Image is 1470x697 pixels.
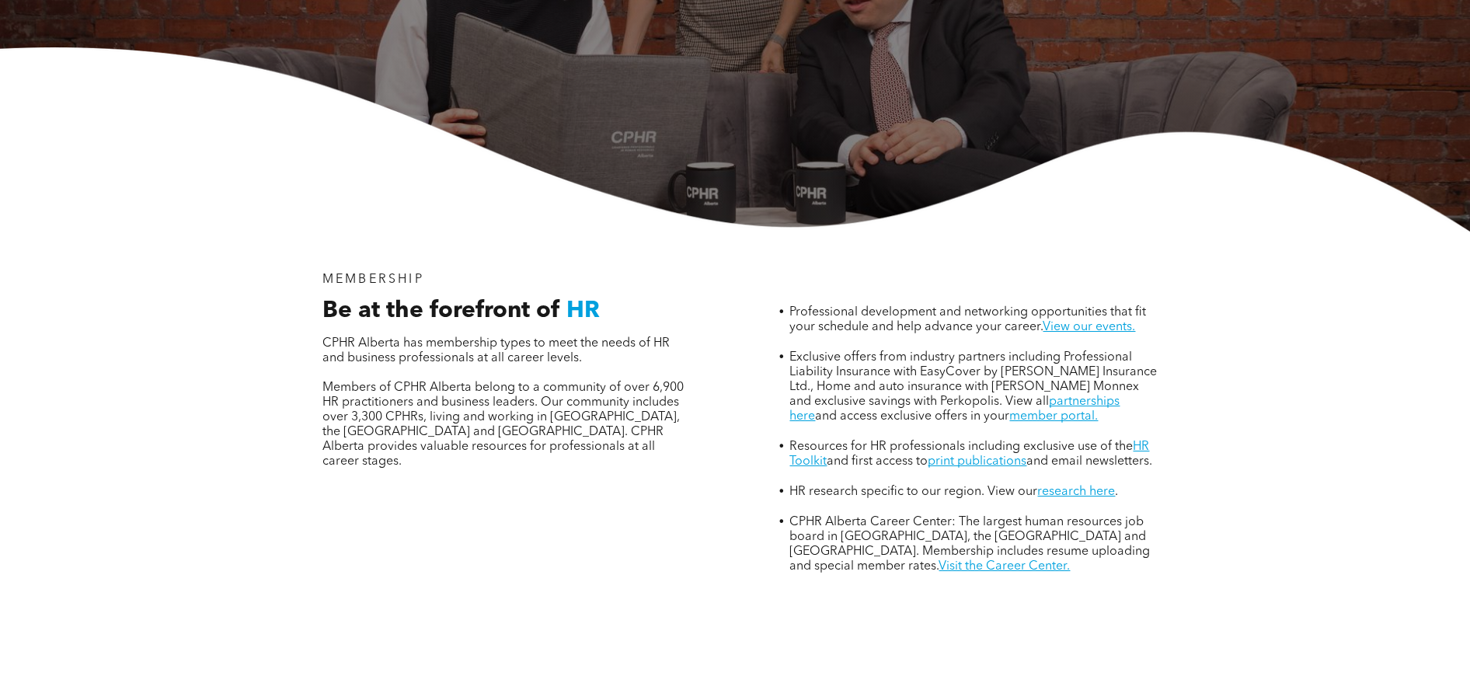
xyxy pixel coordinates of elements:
[789,486,1037,498] span: HR research specific to our region. View our
[789,351,1157,408] span: Exclusive offers from industry partners including Professional Liability Insurance with EasyCover...
[322,274,424,286] span: MEMBERSHIP
[1115,486,1118,498] span: .
[789,441,1133,453] span: Resources for HR professionals including exclusive use of the
[815,410,1009,423] span: and access exclusive offers in your
[928,455,1026,468] a: print publications
[322,382,684,468] span: Members of CPHR Alberta belong to a community of over 6,900 HR practitioners and business leaders...
[789,306,1146,333] span: Professional development and networking opportunities that fit your schedule and help advance you...
[322,299,560,322] span: Be at the forefront of
[1009,410,1098,423] a: member portal.
[789,441,1149,468] a: HR Toolkit
[1043,321,1135,333] a: View our events.
[566,299,600,322] span: HR
[789,516,1150,573] span: CPHR Alberta Career Center: The largest human resources job board in [GEOGRAPHIC_DATA], the [GEOG...
[322,337,670,364] span: CPHR Alberta has membership types to meet the needs of HR and business professionals at all caree...
[789,396,1120,423] a: partnerships here
[827,455,928,468] span: and first access to
[1037,486,1115,498] a: research here
[1026,455,1152,468] span: and email newsletters.
[939,560,1070,573] a: Visit the Career Center.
